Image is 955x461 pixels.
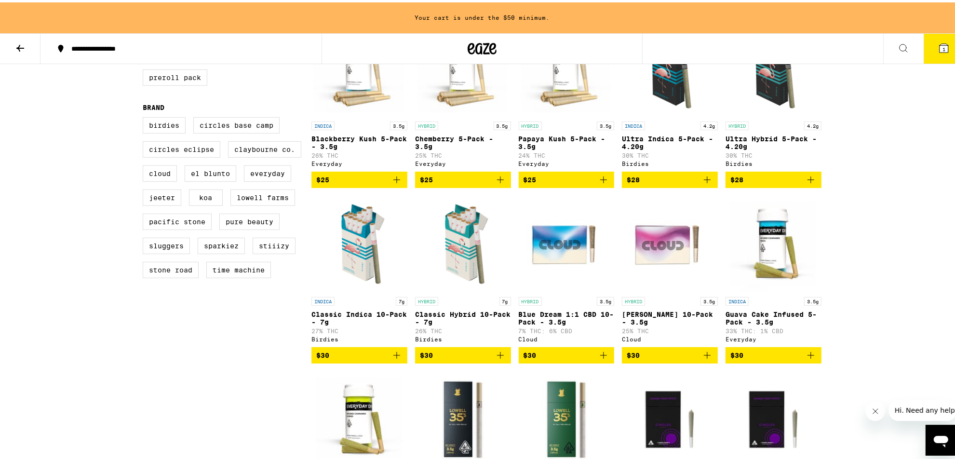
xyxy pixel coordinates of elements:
[519,133,615,148] p: Papaya Kush 5-Pack - 3.5g
[942,44,945,50] span: 1
[622,158,718,164] div: Birdies
[230,187,295,203] label: Lowell Farms
[311,119,335,128] p: INDICA
[219,211,280,228] label: Pure Beauty
[726,193,821,290] img: Everyday - Guava Cake Infused 5-Pack - 3.5g
[494,119,511,128] p: 3.5g
[597,295,614,303] p: 3.5g
[519,150,615,156] p: 24% THC
[198,235,245,252] label: Sparkiez
[311,158,407,164] div: Everyday
[519,325,615,332] p: 7% THC: 6% CBD
[143,259,199,276] label: Stone Road
[622,193,718,345] a: Open page for Runtz 10-Pack - 3.5g from Cloud
[524,349,537,357] span: $30
[726,18,821,114] img: Birdies - Ultra Hybrid 5-Pack - 4.20g
[206,259,271,276] label: Time Machine
[519,295,542,303] p: HYBRID
[143,115,186,131] label: Birdies
[311,150,407,156] p: 26% THC
[311,345,407,361] button: Add to bag
[415,334,511,340] div: Birdies
[726,169,821,186] button: Add to bag
[726,334,821,340] div: Everyday
[519,345,615,361] button: Add to bag
[316,174,329,181] span: $25
[311,334,407,340] div: Birdies
[519,169,615,186] button: Add to bag
[189,187,223,203] label: Koa
[622,295,645,303] p: HYBRID
[143,67,207,83] label: Preroll Pack
[311,18,407,169] a: Open page for Blackberry Kush 5-Pack - 3.5g from Everyday
[622,18,718,169] a: Open page for Ultra Indica 5-Pack - 4.20g from Birdies
[726,308,821,324] p: Guava Cake Infused 5-Pack - 3.5g
[311,133,407,148] p: Blackberry Kush 5-Pack - 3.5g
[519,18,615,169] a: Open page for Papaya Kush 5-Pack - 3.5g from Everyday
[415,345,511,361] button: Add to bag
[700,119,718,128] p: 4.2g
[622,119,645,128] p: INDICA
[726,158,821,164] div: Birdies
[185,163,236,179] label: El Blunto
[866,399,885,419] iframe: Close message
[726,150,821,156] p: 30% THC
[415,158,511,164] div: Everyday
[499,295,511,303] p: 7g
[415,18,511,169] a: Open page for Chemberry 5-Pack - 3.5g from Everyday
[519,334,615,340] div: Cloud
[311,169,407,186] button: Add to bag
[804,119,821,128] p: 4.2g
[415,169,511,186] button: Add to bag
[415,308,511,324] p: Classic Hybrid 10-Pack - 7g
[726,133,821,148] p: Ultra Hybrid 5-Pack - 4.20g
[311,193,407,345] a: Open page for Classic Indica 10-Pack - 7g from Birdies
[726,119,749,128] p: HYBRID
[316,349,329,357] span: $30
[730,174,743,181] span: $28
[627,349,640,357] span: $30
[415,325,511,332] p: 26% THC
[415,18,511,114] img: Everyday - Chemberry 5-Pack - 3.5g
[524,174,537,181] span: $25
[415,133,511,148] p: Chemberry 5-Pack - 3.5g
[519,308,615,324] p: Blue Dream 1:1 CBD 10-Pack - 3.5g
[622,133,718,148] p: Ultra Indica 5-Pack - 4.20g
[311,193,407,290] img: Birdies - Classic Indica 10-Pack - 7g
[396,295,407,303] p: 7g
[143,187,181,203] label: Jeeter
[390,119,407,128] p: 3.5g
[726,345,821,361] button: Add to bag
[415,295,438,303] p: HYBRID
[519,193,615,345] a: Open page for Blue Dream 1:1 CBD 10-Pack - 3.5g from Cloud
[143,139,220,155] label: Circles Eclipse
[804,295,821,303] p: 3.5g
[726,295,749,303] p: INDICA
[622,308,718,324] p: [PERSON_NAME] 10-Pack - 3.5g
[311,325,407,332] p: 27% THC
[415,150,511,156] p: 25% THC
[415,119,438,128] p: HYBRID
[6,7,69,14] span: Hi. Need any help?
[193,115,280,131] label: Circles Base Camp
[622,193,718,290] img: Cloud - Runtz 10-Pack - 3.5g
[311,295,335,303] p: INDICA
[228,139,301,155] label: Claybourne Co.
[143,211,212,228] label: Pacific Stone
[622,18,718,114] img: Birdies - Ultra Indica 5-Pack - 4.20g
[622,169,718,186] button: Add to bag
[143,101,164,109] legend: Brand
[622,345,718,361] button: Add to bag
[519,119,542,128] p: HYBRID
[700,295,718,303] p: 3.5g
[519,193,615,290] img: Cloud - Blue Dream 1:1 CBD 10-Pack - 3.5g
[253,235,296,252] label: STIIIZY
[519,18,615,114] img: Everyday - Papaya Kush 5-Pack - 3.5g
[622,334,718,340] div: Cloud
[519,158,615,164] div: Everyday
[726,18,821,169] a: Open page for Ultra Hybrid 5-Pack - 4.20g from Birdies
[622,150,718,156] p: 30% THC
[415,193,511,290] img: Birdies - Classic Hybrid 10-Pack - 7g
[622,325,718,332] p: 25% THC
[311,308,407,324] p: Classic Indica 10-Pack - 7g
